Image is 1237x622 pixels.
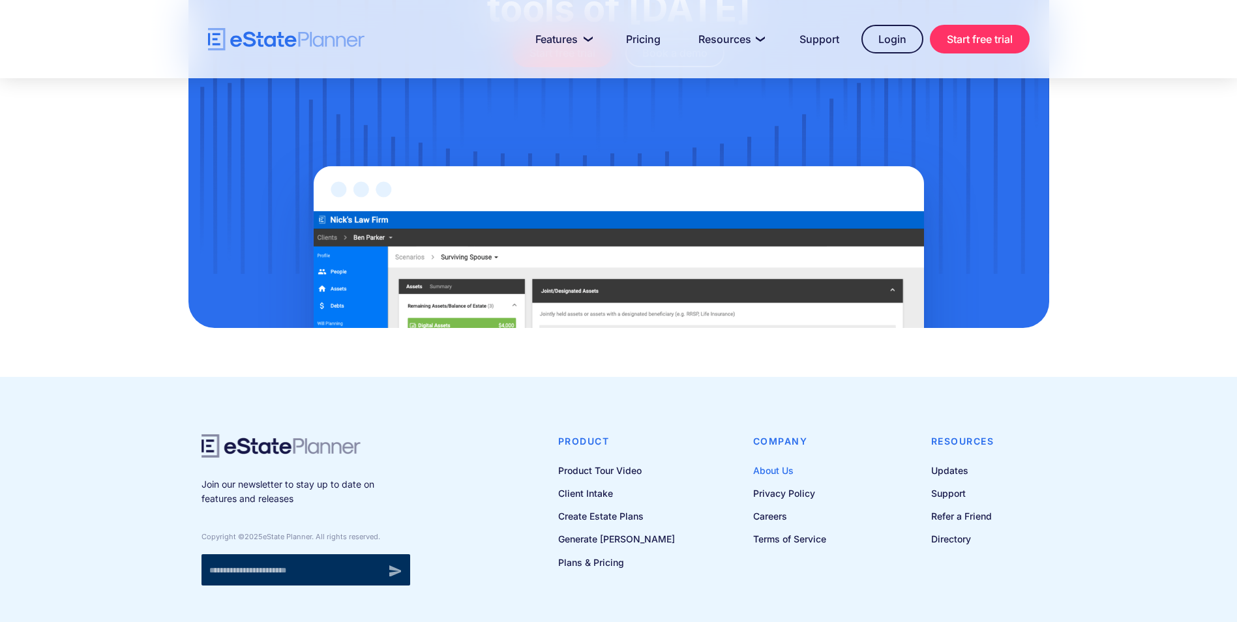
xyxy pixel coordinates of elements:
a: Careers [753,508,826,524]
a: About Us [753,462,826,479]
a: Refer a Friend [931,508,994,524]
a: Support [784,26,855,52]
a: Client Intake [558,485,675,501]
a: Plans & Pricing [558,554,675,570]
a: Terms of Service [753,531,826,547]
a: Updates [931,462,994,479]
a: Login [861,25,923,53]
a: Directory [931,531,994,547]
p: Join our newsletter to stay up to date on features and releases [201,477,410,507]
a: Start free trial [930,25,1030,53]
a: Create Estate Plans [558,508,675,524]
form: Newsletter signup [201,554,410,585]
h4: Company [753,434,826,449]
a: Features [520,26,604,52]
span: 2025 [245,532,263,541]
h4: Product [558,434,675,449]
a: Support [931,485,994,501]
a: Generate [PERSON_NAME] [558,531,675,547]
a: Privacy Policy [753,485,826,501]
a: Pricing [610,26,676,52]
a: Product Tour Video [558,462,675,479]
div: Copyright © eState Planner. All rights reserved. [201,532,410,541]
a: home [208,28,365,51]
a: Resources [683,26,777,52]
h4: Resources [931,434,994,449]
